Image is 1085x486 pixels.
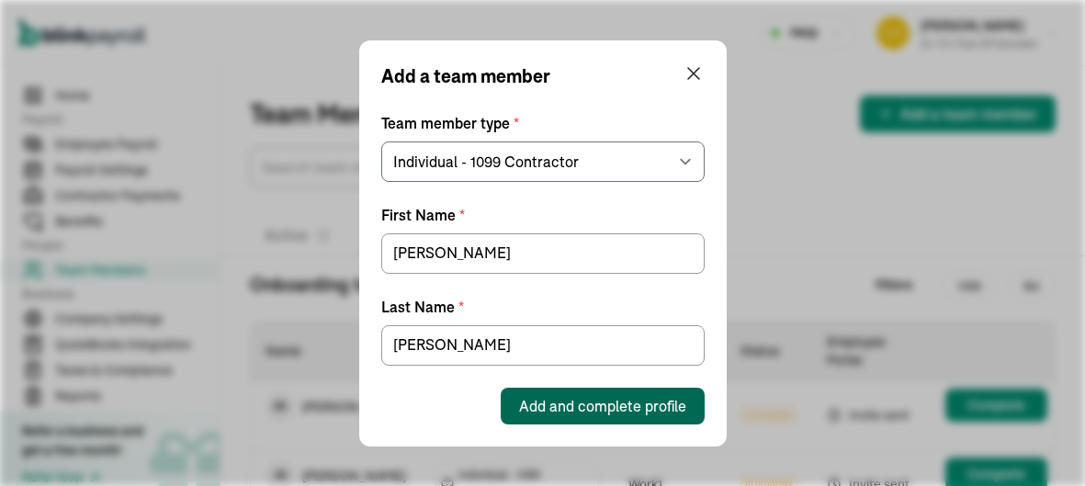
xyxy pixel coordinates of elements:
[381,325,705,366] input: Last Name
[519,395,686,417] span: Add and complete profile
[501,388,705,424] button: Add and complete profile
[381,204,705,226] label: First Name
[381,112,705,134] label: Team member type
[381,296,705,318] label: Last Name
[381,62,550,90] p: Add a team member
[381,233,705,274] input: First Name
